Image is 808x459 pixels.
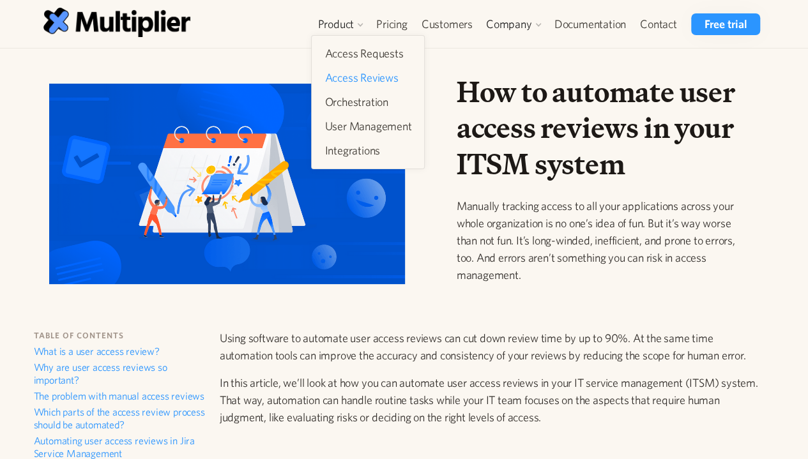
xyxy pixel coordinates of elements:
[34,345,207,361] a: What is a user access review?
[220,329,765,364] p: Using software to automate user access reviews can cut down review time by up to 90%. At the same...
[34,329,207,342] h6: table of contents
[457,74,749,182] h1: How to automate user access reviews in your ITSM system
[369,13,415,35] a: Pricing
[415,13,480,35] a: Customers
[691,13,759,35] a: Free trial
[319,115,416,138] a: User Management
[311,35,425,169] nav: Product
[311,13,369,35] div: Product
[319,91,416,114] a: Orchestration
[220,436,765,453] p: ‍
[480,13,547,35] div: Company
[547,13,632,35] a: Documentation
[317,17,354,32] div: Product
[319,66,416,89] a: Access Reviews
[319,42,416,65] a: Access Requests
[457,197,749,283] p: Manually tracking access to all your applications across your whole organization is no one’s idea...
[49,84,405,283] img: How to automate user access reviews in your ITSM system
[220,374,765,426] p: In this article, we’ll look at how you can automate user access reviews in your IT service manage...
[633,13,684,35] a: Contact
[34,405,207,434] a: Which parts of the access review process should be automated?
[486,17,532,32] div: Company
[319,139,416,162] a: Integrations
[34,389,207,405] a: The problem with manual access reviews
[34,361,207,389] a: Why are user access reviews so important?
